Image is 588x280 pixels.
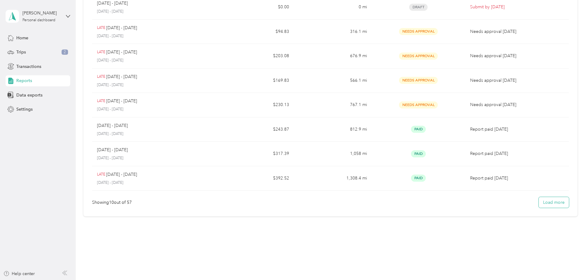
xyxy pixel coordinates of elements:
[97,74,105,80] p: LATE
[22,18,55,22] div: Personal dashboard
[22,10,61,16] div: [PERSON_NAME]
[16,49,26,55] span: Trips
[470,150,564,157] p: Report paid [DATE]
[97,131,211,137] p: [DATE] - [DATE]
[106,25,137,31] p: [DATE] - [DATE]
[97,98,105,104] p: LATE
[3,270,35,277] button: Help center
[399,101,438,108] span: Needs Approval
[97,107,211,112] p: [DATE] - [DATE]
[216,69,294,93] td: $169.83
[539,197,569,208] button: Load more
[97,58,211,63] p: [DATE] - [DATE]
[16,35,28,41] span: Home
[216,117,294,142] td: $243.87
[97,82,211,88] p: [DATE] - [DATE]
[16,77,32,84] span: Reports
[216,166,294,191] td: $392.52
[554,246,588,280] iframe: Everlance-gr Chat Button Frame
[294,142,372,166] td: 1,058 mi
[97,156,211,161] p: [DATE] - [DATE]
[409,4,428,11] span: Draft
[470,175,564,182] p: Report paid [DATE]
[16,63,41,70] span: Transactions
[470,77,564,84] p: Needs approval [DATE]
[106,73,137,80] p: [DATE] - [DATE]
[399,53,438,60] span: Needs Approval
[294,69,372,93] td: 566.1 mi
[399,28,438,35] span: Needs Approval
[97,49,105,55] p: LATE
[106,171,137,178] p: [DATE] - [DATE]
[470,28,564,35] p: Needs approval [DATE]
[294,166,372,191] td: 1,308.4 mi
[216,20,294,44] td: $94.83
[106,98,137,105] p: [DATE] - [DATE]
[470,53,564,59] p: Needs approval [DATE]
[16,92,42,98] span: Data exports
[294,44,372,69] td: 676.9 mi
[97,34,211,39] p: [DATE] - [DATE]
[106,49,137,56] p: [DATE] - [DATE]
[97,122,128,129] p: [DATE] - [DATE]
[216,93,294,117] td: $230.13
[97,147,128,153] p: [DATE] - [DATE]
[470,126,564,133] p: Report paid [DATE]
[411,175,426,182] span: Paid
[470,101,564,108] p: Needs approval [DATE]
[411,150,426,157] span: Paid
[294,93,372,117] td: 767.1 mi
[16,106,33,112] span: Settings
[97,9,211,14] p: [DATE] - [DATE]
[216,142,294,166] td: $317.39
[411,126,426,133] span: Paid
[470,4,564,10] p: Submit by [DATE]
[92,199,132,206] div: Showing 10 out of 57
[97,180,211,186] p: [DATE] - [DATE]
[97,25,105,31] p: LATE
[294,117,372,142] td: 812.9 mi
[97,172,105,177] p: LATE
[294,20,372,44] td: 316.1 mi
[62,49,68,55] span: 2
[399,77,438,84] span: Needs Approval
[216,44,294,69] td: $203.08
